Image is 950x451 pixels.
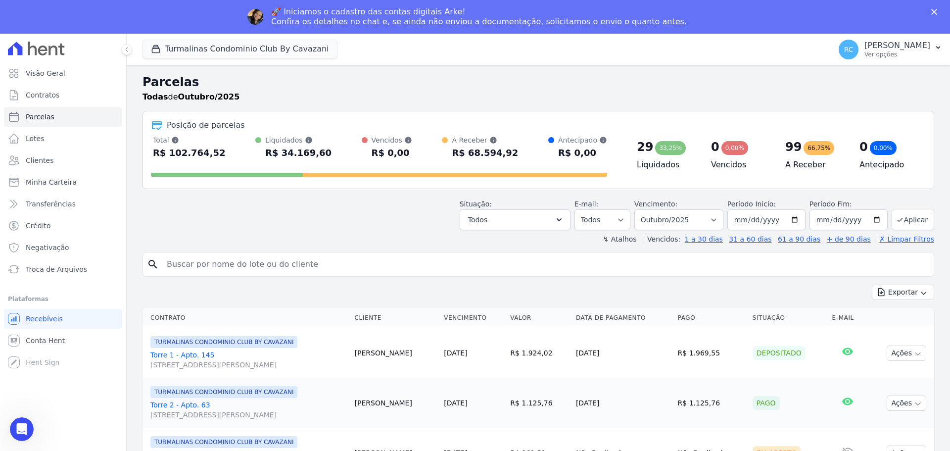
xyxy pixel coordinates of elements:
button: Todos [460,209,570,230]
div: Vencidos [372,135,412,145]
span: Transferências [26,199,76,209]
a: Minha Carteira [4,172,122,192]
a: Recebíveis [4,309,122,329]
div: 99 [785,139,802,155]
h4: Vencidos [711,159,769,171]
p: Ver opções [864,50,930,58]
a: Clientes [4,150,122,170]
a: Negativação [4,238,122,257]
button: Exportar [872,285,934,300]
a: Transferências [4,194,122,214]
a: Crédito [4,216,122,236]
div: R$ 0,00 [558,145,607,161]
span: Visão Geral [26,68,65,78]
th: Pago [674,308,749,328]
div: Plataformas [8,293,118,305]
div: R$ 102.764,52 [153,145,226,161]
span: Recebíveis [26,314,63,324]
button: Ações [887,346,926,361]
span: TURMALINAS CONDOMINIO CLUB BY CAVAZANI [150,336,297,348]
a: 31 a 60 dias [729,235,771,243]
a: 61 a 90 dias [778,235,820,243]
span: RC [844,46,854,53]
a: 1 a 30 dias [685,235,723,243]
a: Visão Geral [4,63,122,83]
p: de [142,91,239,103]
span: Conta Hent [26,336,65,346]
span: TURMALINAS CONDOMINIO CLUB BY CAVAZANI [150,436,297,448]
label: Vencidos: [643,235,680,243]
div: 29 [637,139,653,155]
label: Período Fim: [809,199,888,209]
a: [DATE] [444,399,467,407]
span: Crédito [26,221,51,231]
h4: Antecipado [859,159,918,171]
a: Torre 1 - Apto. 145[STREET_ADDRESS][PERSON_NAME] [150,350,347,370]
span: [STREET_ADDRESS][PERSON_NAME] [150,410,347,420]
div: 66,75% [804,141,834,155]
td: [DATE] [572,328,674,378]
h4: A Receber [785,159,844,171]
a: Troca de Arquivos [4,259,122,279]
div: 0,00% [870,141,897,155]
th: Situação [749,308,828,328]
i: search [147,258,159,270]
button: Aplicar [892,209,934,230]
label: E-mail: [574,200,599,208]
button: RC [PERSON_NAME] Ver opções [831,36,950,63]
div: 0,00% [721,141,748,155]
span: Troca de Arquivos [26,264,87,274]
th: Data de Pagamento [572,308,674,328]
input: Buscar por nome do lote ou do cliente [161,254,930,274]
div: Posição de parcelas [167,119,245,131]
h2: Parcelas [142,73,934,91]
span: Clientes [26,155,53,165]
td: R$ 1.125,76 [506,378,572,428]
div: Antecipado [558,135,607,145]
span: Negativação [26,243,69,252]
a: Lotes [4,129,122,149]
label: Vencimento: [634,200,677,208]
div: 0 [859,139,868,155]
label: ↯ Atalhos [603,235,636,243]
span: Parcelas [26,112,54,122]
div: 0 [711,139,719,155]
a: Torre 2 - Apto. 63[STREET_ADDRESS][PERSON_NAME] [150,400,347,420]
strong: Outubro/2025 [178,92,240,101]
label: Situação: [460,200,492,208]
span: Todos [468,214,487,226]
span: Lotes [26,134,45,144]
div: Fechar [931,9,941,15]
span: Minha Carteira [26,177,77,187]
div: 🚀 Iniciamos o cadastro das contas digitais Arke! Confira os detalhes no chat e, se ainda não envi... [271,7,687,27]
td: [PERSON_NAME] [351,378,440,428]
div: Pago [753,396,780,410]
div: A Receber [452,135,518,145]
label: Período Inicío: [727,200,776,208]
a: ✗ Limpar Filtros [875,235,934,243]
div: R$ 34.169,60 [265,145,332,161]
a: Contratos [4,85,122,105]
p: [PERSON_NAME] [864,41,930,50]
button: Turmalinas Condominio Club By Cavazani [142,40,337,58]
td: [DATE] [572,378,674,428]
th: Vencimento [440,308,506,328]
th: E-mail [828,308,867,328]
div: 33,25% [655,141,686,155]
span: Contratos [26,90,59,100]
strong: Todas [142,92,168,101]
img: Profile image for Adriane [247,9,263,25]
td: R$ 1.125,76 [674,378,749,428]
button: Ações [887,396,926,411]
div: R$ 0,00 [372,145,412,161]
a: Conta Hent [4,331,122,351]
iframe: Intercom live chat [10,417,34,441]
div: Depositado [753,346,806,360]
div: Liquidados [265,135,332,145]
h4: Liquidados [637,159,695,171]
th: Valor [506,308,572,328]
a: Parcelas [4,107,122,127]
a: + de 90 dias [827,235,871,243]
td: R$ 1.969,55 [674,328,749,378]
div: R$ 68.594,92 [452,145,518,161]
